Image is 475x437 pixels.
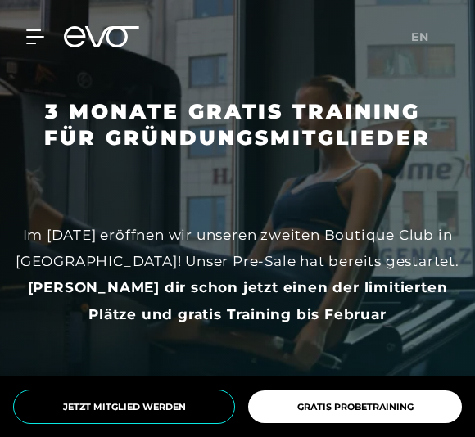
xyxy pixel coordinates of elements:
[13,390,235,425] a: Jetzt Mitglied werden
[248,390,462,424] a: Gratis Probetraining
[263,400,447,414] span: Gratis Probetraining
[28,279,448,322] strong: [PERSON_NAME] dir schon jetzt einen der limitierten Plätze und gratis Training bis Februar
[411,29,429,44] span: en
[13,222,462,327] div: Im [DATE] eröffnen wir unseren zweiten Boutique Club in [GEOGRAPHIC_DATA]! Unser Pre-Sale hat ber...
[30,98,444,151] h1: 3 MONATE GRATIS TRAINING FÜR GRÜNDUNGSMITGLIEDER
[29,400,219,414] span: Jetzt Mitglied werden
[411,28,439,47] a: en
